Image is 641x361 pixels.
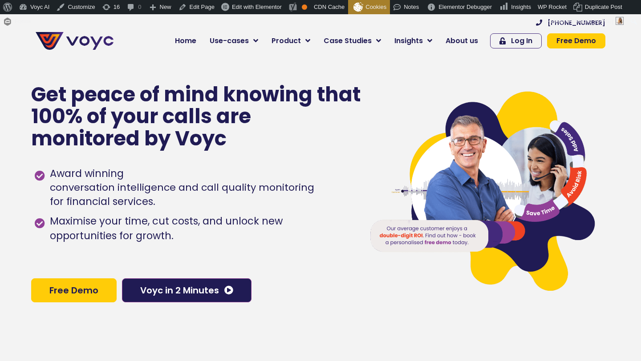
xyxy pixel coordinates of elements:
span: Insights [394,36,423,46]
p: Get peace of mind knowing that 100% of your calls are monitored by Voyc [31,84,362,150]
span: Free Demo [556,37,596,44]
span: Case Studies [324,36,372,46]
a: Howdy, [544,14,627,28]
span: Log In [511,37,532,44]
img: voyc-full-logo [36,32,114,50]
a: Home [168,32,203,50]
h1: conversation intelligence and call quality monitoring [50,181,314,194]
a: [PHONE_NUMBER] [536,20,605,26]
a: Use-cases [203,32,265,50]
span: Voyc in 2 Minutes [140,286,219,295]
a: Product [265,32,317,50]
a: Free Demo [31,278,117,302]
a: Voyc in 2 Minutes [122,278,252,302]
span: About us [446,36,478,46]
span: Maximise your time, cut costs, and unlock new opportunities for growth. [48,214,352,244]
a: Insights [388,32,439,50]
span: Use-cases [210,36,249,46]
a: Case Studies [317,32,388,50]
a: About us [439,32,485,50]
span: Award winning for financial services. [48,166,314,209]
span: Product [272,36,301,46]
span: Free Demo [49,286,98,295]
span: [PERSON_NAME] [565,18,613,24]
a: Free Demo [547,33,605,48]
span: Edit with Elementor [232,4,282,10]
div: OK [302,4,307,10]
a: Log In [490,33,542,48]
span: Forms [15,14,31,28]
span: Home [175,36,196,46]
